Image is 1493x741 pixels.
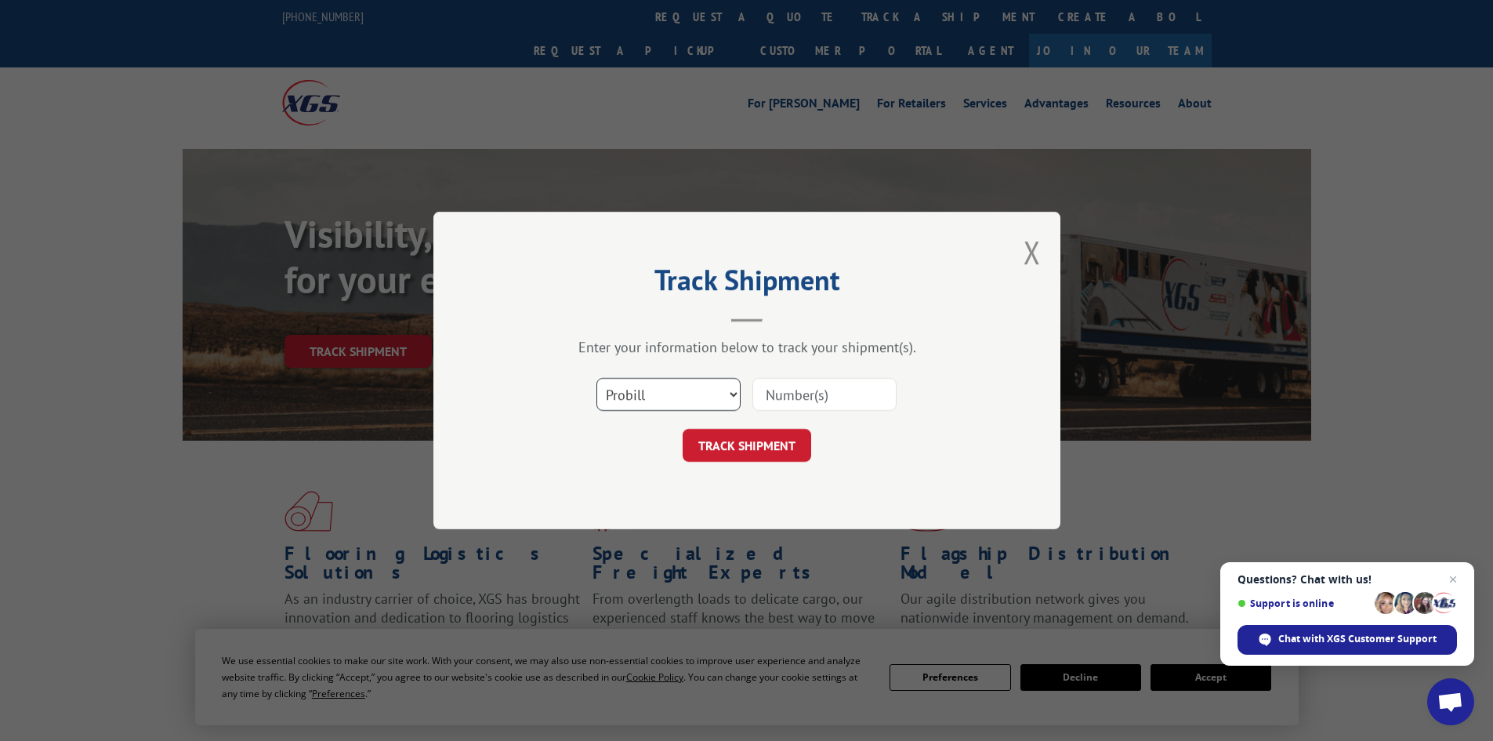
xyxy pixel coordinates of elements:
[512,338,982,356] div: Enter your information below to track your shipment(s).
[752,378,897,411] input: Number(s)
[1427,678,1474,725] div: Open chat
[1444,570,1462,589] span: Close chat
[683,429,811,462] button: TRACK SHIPMENT
[512,269,982,299] h2: Track Shipment
[1024,231,1041,273] button: Close modal
[1238,625,1457,655] div: Chat with XGS Customer Support
[1238,598,1369,609] span: Support is online
[1278,632,1437,646] span: Chat with XGS Customer Support
[1238,573,1457,586] span: Questions? Chat with us!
